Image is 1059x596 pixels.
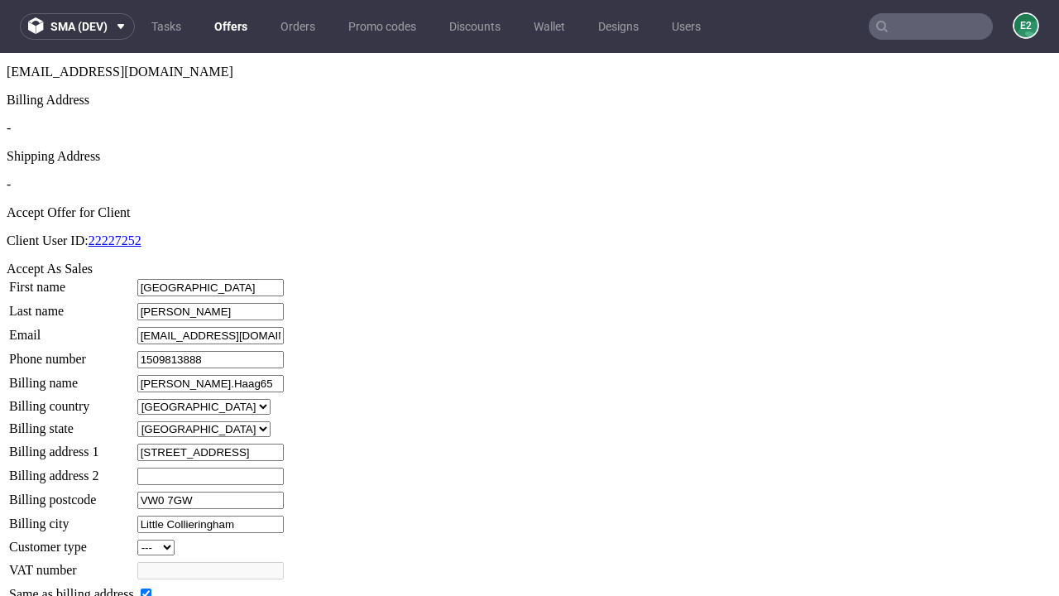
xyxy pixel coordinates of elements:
[8,532,135,550] td: Same as billing address
[141,13,191,40] a: Tasks
[8,414,135,433] td: Billing address 2
[7,12,233,26] span: [EMAIL_ADDRESS][DOMAIN_NAME]
[7,209,1052,223] div: Accept As Sales
[7,96,1052,111] div: Shipping Address
[8,249,135,268] td: Last name
[8,438,135,457] td: Billing postcode
[662,13,711,40] a: Users
[338,13,426,40] a: Promo codes
[7,40,1052,55] div: Billing Address
[271,13,325,40] a: Orders
[8,345,135,363] td: Billing country
[524,13,575,40] a: Wallet
[8,486,135,503] td: Customer type
[8,508,135,527] td: VAT number
[8,225,135,244] td: First name
[50,21,108,32] span: sma (dev)
[439,13,510,40] a: Discounts
[20,13,135,40] button: sma (dev)
[588,13,649,40] a: Designs
[8,390,135,409] td: Billing address 1
[8,321,135,340] td: Billing name
[8,462,135,481] td: Billing city
[7,180,1052,195] p: Client User ID:
[1014,14,1037,37] figcaption: e2
[8,297,135,316] td: Phone number
[8,273,135,292] td: Email
[89,180,141,195] a: 22227252
[8,368,135,385] td: Billing state
[204,13,257,40] a: Offers
[7,124,11,138] span: -
[7,152,1052,167] div: Accept Offer for Client
[7,68,11,82] span: -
